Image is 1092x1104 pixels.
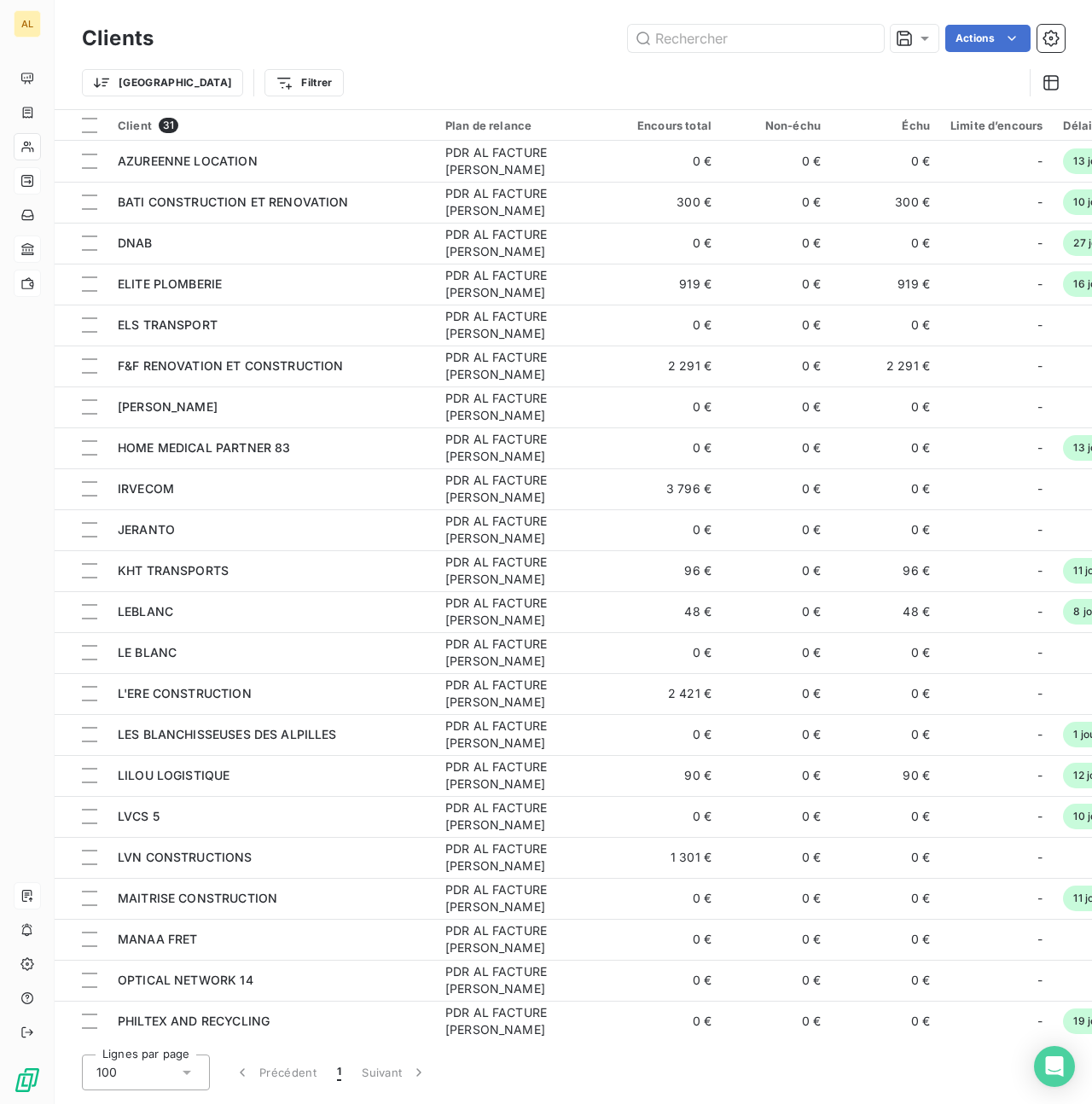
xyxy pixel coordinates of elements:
[118,850,253,864] span: LVN CONSTRUCTIONS
[722,264,831,305] td: 0 €
[118,727,337,741] span: LES BLANCHISSEUSES DES ALPILLES
[950,119,1043,132] div: Limite d’encours
[159,118,178,133] span: 31
[613,632,722,673] td: 0 €
[1037,235,1043,252] span: -
[445,963,602,997] div: PDR AL FACTURE [PERSON_NAME]
[118,276,222,291] span: ELITE PLOMBERIE
[224,1055,327,1090] button: Précédent
[613,468,722,509] td: 3 796 €
[1037,562,1043,579] span: -
[1037,767,1043,784] span: -
[118,481,174,496] span: IRVECOM
[722,346,831,386] td: 0 €
[118,119,152,132] span: Client
[1037,194,1043,211] span: -
[445,554,602,588] div: PDR AL FACTURE [PERSON_NAME]
[14,10,41,38] div: AL
[831,141,940,182] td: 0 €
[831,755,940,796] td: 90 €
[613,346,722,386] td: 2 291 €
[722,509,831,550] td: 0 €
[831,264,940,305] td: 919 €
[118,604,173,619] span: LEBLANC
[118,522,175,537] span: JERANTO
[831,632,940,673] td: 0 €
[831,182,940,223] td: 300 €
[1037,890,1043,907] span: -
[613,264,722,305] td: 919 €
[1037,521,1043,538] span: -
[722,305,831,346] td: 0 €
[945,25,1031,52] button: Actions
[445,758,602,793] div: PDR AL FACTURE [PERSON_NAME]
[722,386,831,427] td: 0 €
[722,550,831,591] td: 0 €
[118,932,198,946] span: MANAA FRET
[623,119,712,132] div: Encours total
[831,1001,940,1042] td: 0 €
[118,235,153,250] span: DNAB
[445,840,602,874] div: PDR AL FACTURE [PERSON_NAME]
[445,636,602,670] div: PDR AL FACTURE [PERSON_NAME]
[613,386,722,427] td: 0 €
[445,472,602,506] div: PDR AL FACTURE [PERSON_NAME]
[445,226,602,260] div: PDR AL FACTURE [PERSON_NAME]
[337,1064,341,1081] span: 1
[1037,849,1043,866] span: -
[722,182,831,223] td: 0 €
[445,431,602,465] div: PDR AL FACTURE [PERSON_NAME]
[613,673,722,714] td: 2 421 €
[118,399,218,414] span: [PERSON_NAME]
[722,960,831,1001] td: 0 €
[722,1001,831,1042] td: 0 €
[1037,972,1043,989] span: -
[1037,398,1043,415] span: -
[118,154,258,168] span: AZUREENNE LOCATION
[118,645,177,659] span: LE BLANC
[722,632,831,673] td: 0 €
[831,960,940,1001] td: 0 €
[831,427,940,468] td: 0 €
[613,878,722,919] td: 0 €
[445,881,602,915] div: PDR AL FACTURE [PERSON_NAME]
[613,141,722,182] td: 0 €
[118,358,344,373] span: F&F RENOVATION ET CONSTRUCTION
[831,550,940,591] td: 96 €
[82,69,243,96] button: [GEOGRAPHIC_DATA]
[82,23,154,54] h3: Clients
[722,427,831,468] td: 0 €
[1037,480,1043,497] span: -
[722,673,831,714] td: 0 €
[445,922,602,956] div: PDR AL FACTURE [PERSON_NAME]
[831,878,940,919] td: 0 €
[722,141,831,182] td: 0 €
[722,223,831,264] td: 0 €
[613,591,722,632] td: 48 €
[722,919,831,960] td: 0 €
[722,714,831,755] td: 0 €
[831,305,940,346] td: 0 €
[118,563,229,578] span: KHT TRANSPORTS
[1037,357,1043,375] span: -
[841,119,930,132] div: Échu
[613,223,722,264] td: 0 €
[1037,317,1043,334] span: -
[445,1004,602,1038] div: PDR AL FACTURE [PERSON_NAME]
[831,468,940,509] td: 0 €
[1037,685,1043,702] span: -
[445,799,602,834] div: PDR AL FACTURE [PERSON_NAME]
[613,182,722,223] td: 300 €
[831,837,940,878] td: 0 €
[722,755,831,796] td: 0 €
[445,677,602,711] div: PDR AL FACTURE [PERSON_NAME]
[118,891,277,905] span: MAITRISE CONSTRUCTION
[831,591,940,632] td: 48 €
[118,440,290,455] span: HOME MEDICAL PARTNER 83
[722,796,831,837] td: 0 €
[1037,644,1043,661] span: -
[831,223,940,264] td: 0 €
[445,144,602,178] div: PDR AL FACTURE [PERSON_NAME]
[613,837,722,878] td: 1 301 €
[1037,153,1043,170] span: -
